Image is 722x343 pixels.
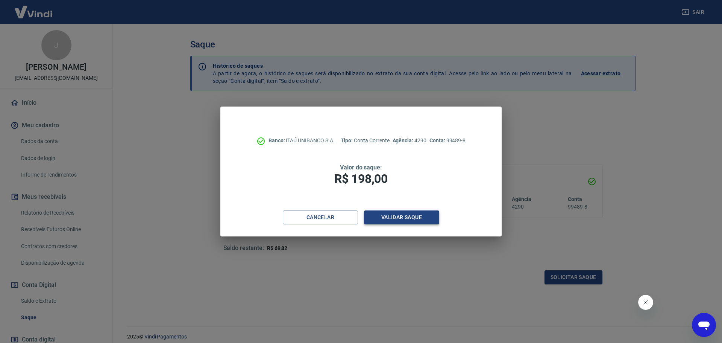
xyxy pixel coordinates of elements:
span: Olá! Precisa de ajuda? [5,5,63,11]
span: Agência: [393,137,415,143]
iframe: Botão para abrir a janela de mensagens [692,313,716,337]
span: Tipo: [341,137,354,143]
iframe: Fechar mensagem [638,295,653,310]
button: Cancelar [283,210,358,224]
span: Banco: [268,137,286,143]
span: Valor do saque: [340,164,382,171]
p: 4290 [393,137,426,145]
button: Validar saque [364,210,439,224]
span: R$ 198,00 [334,172,388,186]
span: Conta: [429,137,446,143]
p: Conta Corrente [341,137,390,145]
p: ITAÚ UNIBANCO S.A. [268,137,335,145]
p: 99489-8 [429,137,466,145]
